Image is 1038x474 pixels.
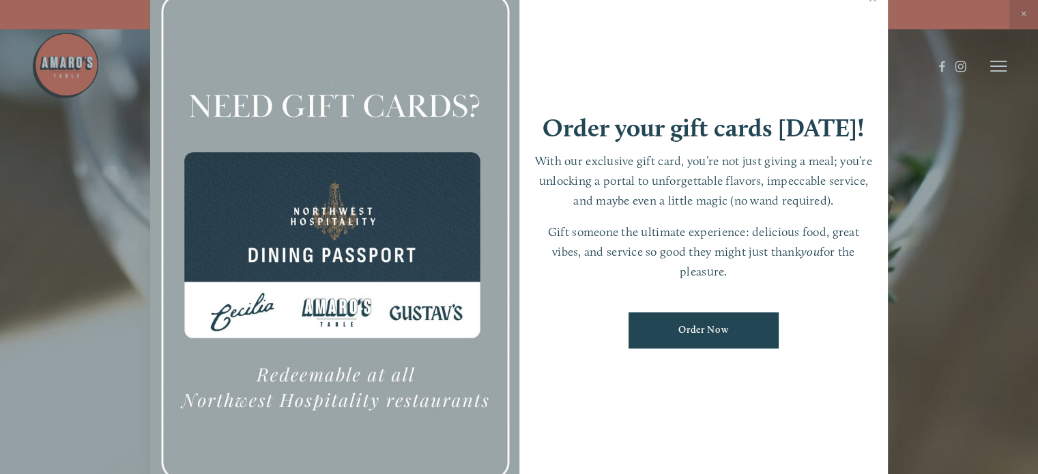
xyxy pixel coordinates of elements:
p: With our exclusive gift card, you’re not just giving a meal; you’re unlocking a portal to unforge... [533,151,875,210]
em: you [801,244,820,258]
a: Order Now [629,312,779,349]
p: Gift someone the ultimate experience: delicious food, great vibes, and service so good they might... [533,222,875,281]
h1: Order your gift cards [DATE]! [543,115,865,140]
